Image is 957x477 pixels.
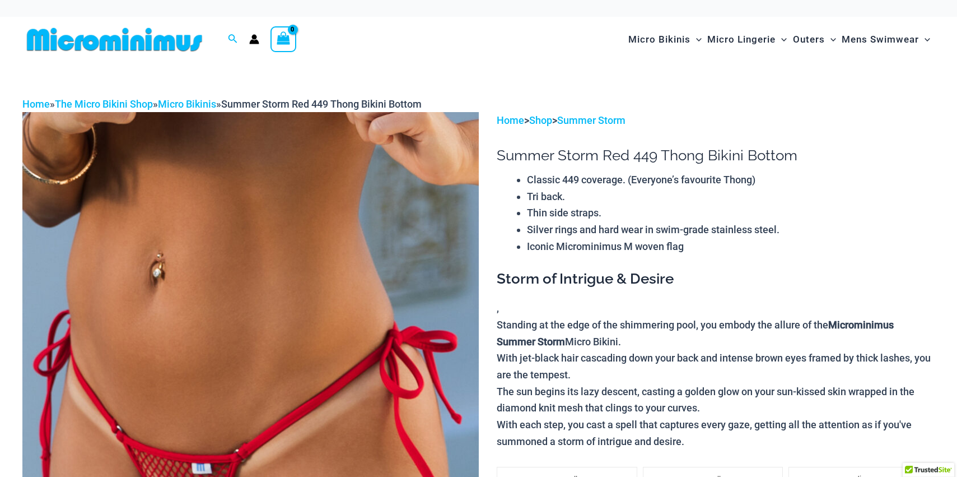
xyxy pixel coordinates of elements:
span: Mens Swimwear [842,25,919,54]
li: Thin side straps. [527,205,935,221]
li: Iconic Microminimus M woven flag [527,238,935,255]
span: Menu Toggle [690,25,702,54]
img: MM SHOP LOGO FLAT [22,27,207,52]
nav: Site Navigation [624,21,935,58]
a: Summer Storm [557,114,625,126]
a: Mens SwimwearMenu ToggleMenu Toggle [839,22,933,57]
p: Standing at the edge of the shimmering pool, you embody the allure of the Micro Bikini. With jet-... [497,317,935,450]
span: Menu Toggle [919,25,930,54]
p: > > [497,112,935,129]
li: Silver rings and hard wear in swim-grade stainless steel. [527,221,935,238]
span: Summer Storm Red 449 Thong Bikini Bottom [221,98,422,110]
a: Home [497,114,524,126]
h3: Storm of Intrigue & Desire [497,270,935,289]
a: OutersMenu ToggleMenu Toggle [790,22,839,57]
a: Home [22,98,50,110]
a: The Micro Bikini Shop [55,98,153,110]
a: Micro LingerieMenu ToggleMenu Toggle [704,22,790,57]
span: » » » [22,98,422,110]
h1: Summer Storm Red 449 Thong Bikini Bottom [497,147,935,164]
b: Microminimus Summer Storm [497,319,894,348]
a: Account icon link [249,34,259,44]
span: Outers [793,25,825,54]
a: Micro Bikinis [158,98,216,110]
span: Menu Toggle [825,25,836,54]
a: View Shopping Cart, empty [270,26,296,52]
a: Search icon link [228,33,238,47]
div: , [497,270,935,450]
a: Micro BikinisMenu ToggleMenu Toggle [625,22,704,57]
li: Classic 449 coverage. (Everyone’s favourite Thong) [527,172,935,188]
span: Micro Bikinis [628,25,690,54]
span: Micro Lingerie [707,25,776,54]
li: Tri back. [527,188,935,205]
a: Shop [529,114,552,126]
span: Menu Toggle [776,25,787,54]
